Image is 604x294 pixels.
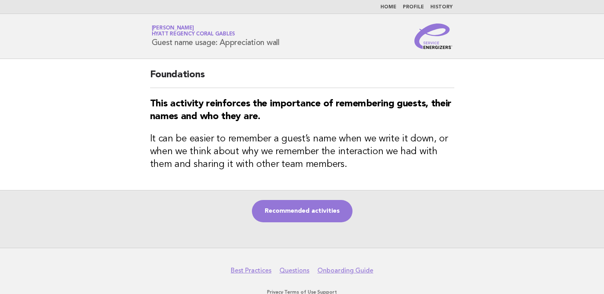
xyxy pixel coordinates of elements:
h1: Guest name usage: Appreciation wall [152,26,279,47]
a: [PERSON_NAME]Hyatt Regency Coral Gables [152,25,236,37]
span: Hyatt Regency Coral Gables [152,32,236,37]
img: Service Energizers [414,24,453,49]
a: Recommended activities [252,200,352,222]
h3: It can be easier to remember a guest’s name when we write it down, or when we think about why we ... [150,133,454,171]
a: Questions [279,267,309,274]
strong: This activity reinforces the importance of remembering guests, their names and who they are. [150,99,452,122]
a: Best Practices [231,267,271,274]
a: Profile [403,5,424,10]
a: Home [380,5,396,10]
a: Onboarding Guide [317,267,373,274]
a: History [430,5,453,10]
h2: Foundations [150,69,454,88]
